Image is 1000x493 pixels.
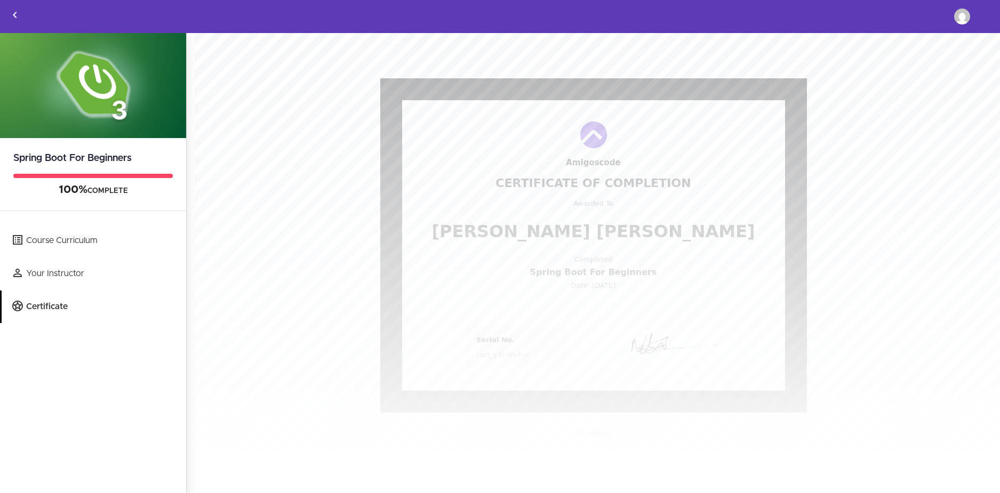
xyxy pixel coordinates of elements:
div: [PERSON_NAME] [PERSON_NAME] [423,223,764,240]
a: Course Curriculum [2,224,186,257]
img: ryqM5EgATROd9e4GRqRL_signature.png [615,325,721,369]
div: Awarded To [423,200,764,207]
div: cert_y5cdm7nx [476,351,556,358]
div: Amigoscode [423,159,764,167]
div: Serial No. [476,336,556,343]
div: Date: [DATE] [423,282,764,289]
a: Back to courses [1,1,29,31]
span: 100% [59,184,87,195]
a: Your Instructor [2,257,186,290]
img: biel11.hbf@gmail.com [954,9,970,25]
a: Download [566,425,621,443]
div: Certificate Of Completion [423,177,764,189]
div: Spring Boot For Beginners [423,268,764,277]
svg: Back to courses [9,9,21,21]
img: rTcRaYUhR6ON6QKSlfKM_logo-small.png [580,122,607,148]
div: Completed [423,256,764,263]
a: Certificate [2,290,186,323]
div: COMPLETE [13,183,173,197]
